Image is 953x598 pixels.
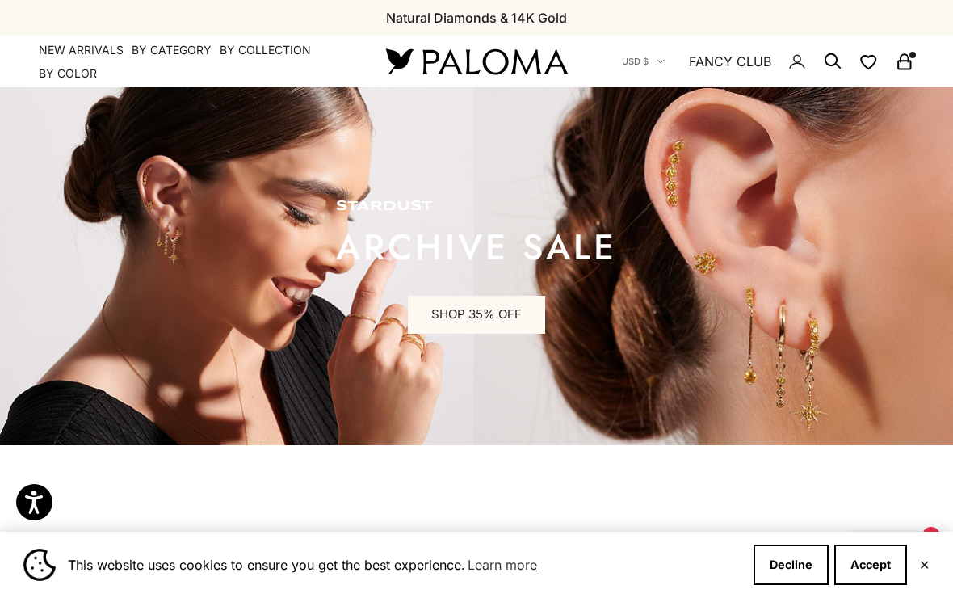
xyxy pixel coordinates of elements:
[39,42,124,58] a: NEW ARRIVALS
[77,529,875,562] p: SHOP BY CATEGORY
[336,231,617,263] p: ARCHIVE SALE
[408,296,545,335] a: SHOP 35% OFF
[39,65,97,82] summary: By Color
[68,553,741,577] span: This website uses cookies to ensure you get the best experience.
[622,54,649,69] span: USD $
[754,545,829,585] button: Decline
[622,54,665,69] button: USD $
[622,36,914,87] nav: Secondary navigation
[23,549,56,581] img: Cookie banner
[336,199,617,215] p: STARDUST
[919,560,930,570] button: Close
[132,42,212,58] summary: By Category
[834,545,907,585] button: Accept
[465,553,539,577] a: Learn more
[220,42,311,58] summary: By Collection
[39,42,347,82] nav: Primary navigation
[689,51,771,72] a: FANCY CLUB
[386,7,567,28] p: Natural Diamonds & 14K Gold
